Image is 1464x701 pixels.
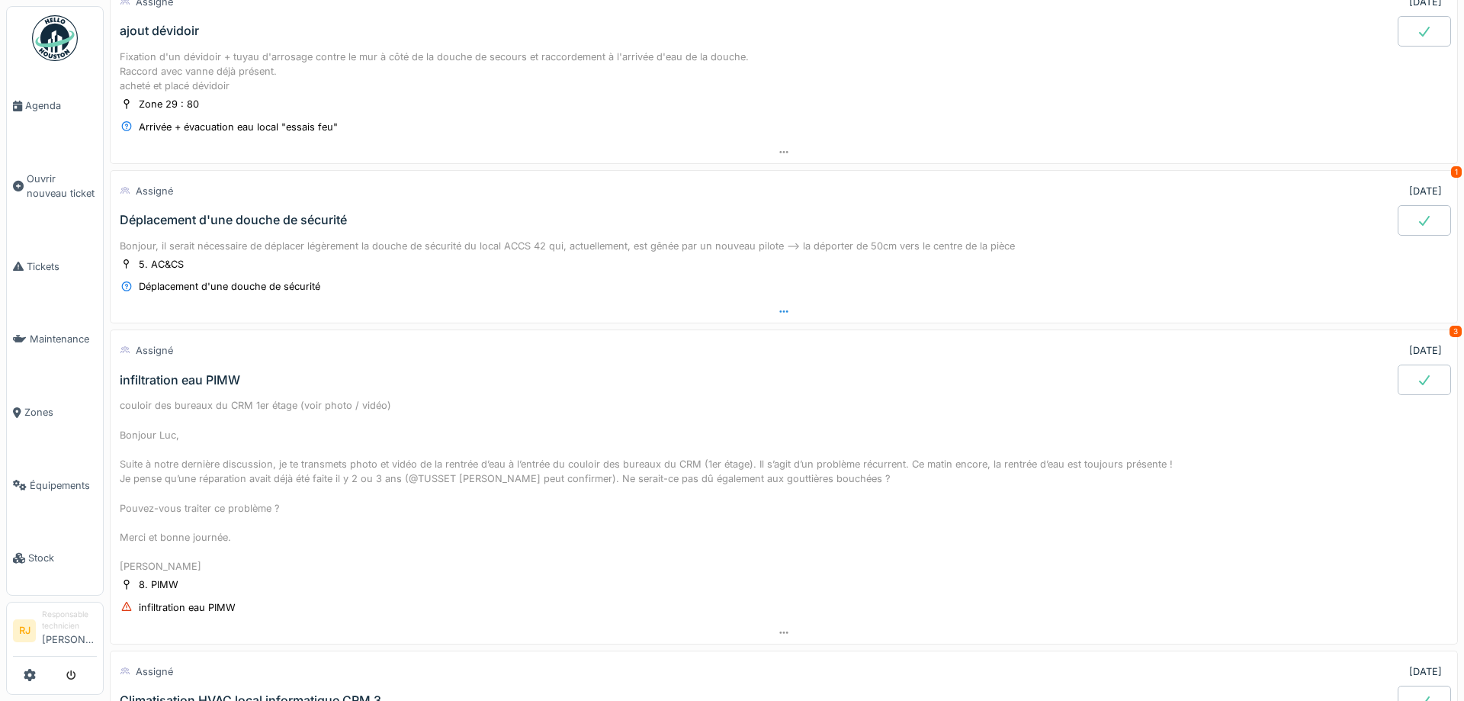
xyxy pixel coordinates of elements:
[120,373,240,387] div: infiltration eau PIMW
[24,405,97,420] span: Zones
[25,98,97,113] span: Agenda
[1409,343,1442,358] div: [DATE]
[7,69,103,143] a: Agenda
[7,376,103,449] a: Zones
[139,279,320,294] div: Déplacement d'une douche de sécurité
[120,24,199,38] div: ajout dévidoir
[136,343,173,358] div: Assigné
[120,50,1448,94] div: Fixation d'un dévidoir + tuyau d'arrosage contre le mur à côté de la douche de secours et raccord...
[32,15,78,61] img: Badge_color-CXgf-gQk.svg
[120,213,347,227] div: Déplacement d'une douche de sécurité
[13,609,97,657] a: RJ Responsable technicien[PERSON_NAME]
[139,600,236,615] div: infiltration eau PIMW
[42,609,97,653] li: [PERSON_NAME]
[27,259,97,274] span: Tickets
[1450,326,1462,337] div: 3
[139,97,199,111] div: Zone 29 : 80
[13,619,36,642] li: RJ
[1409,184,1442,198] div: [DATE]
[42,609,97,632] div: Responsable technicien
[30,332,97,346] span: Maintenance
[1409,664,1442,679] div: [DATE]
[120,398,1448,574] div: couloir des bureaux du CRM 1er étage (voir photo / vidéo) Bonjour Luc, Suite à notre dernière dis...
[139,257,184,272] div: 5. AC&CS
[30,478,97,493] span: Équipements
[27,172,97,201] span: Ouvrir nouveau ticket
[1451,166,1462,178] div: 1
[7,303,103,376] a: Maintenance
[7,143,103,230] a: Ouvrir nouveau ticket
[136,184,173,198] div: Assigné
[139,120,338,134] div: Arrivée + évacuation eau local "essais feu"
[120,239,1448,253] div: Bonjour, il serait nécessaire de déplacer légèrement la douche de sécurité du local ACCS 42 qui, ...
[28,551,97,565] span: Stock
[136,664,173,679] div: Assigné
[139,577,178,592] div: 8. PIMW
[7,449,103,523] a: Équipements
[7,230,103,304] a: Tickets
[7,522,103,595] a: Stock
